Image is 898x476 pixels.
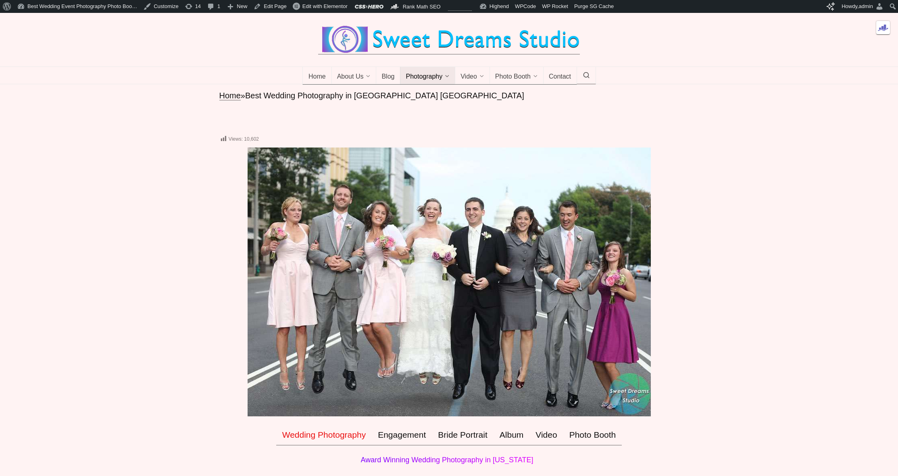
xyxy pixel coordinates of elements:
[495,73,531,81] span: Photo Booth
[245,91,524,100] span: Best Wedding Photography in [GEOGRAPHIC_DATA] [GEOGRAPHIC_DATA]
[372,424,432,445] a: Engagement
[248,148,651,416] img: Wedding Photography bridal party Nj Sweet Dreams Studio
[337,73,364,81] span: About Us
[490,67,544,85] a: Photo Booth
[460,73,477,81] span: Video
[302,67,332,85] a: Home
[381,73,394,81] span: Blog
[244,136,259,142] span: 10,602
[400,67,455,85] a: Photography
[302,3,348,9] span: Edit with Elementor
[455,67,490,85] a: Video
[241,91,245,100] span: »
[494,424,530,445] a: Album
[276,424,372,445] a: Wedding Photography
[318,25,580,54] img: Best Wedding Event Photography Photo Booth Videography NJ NY
[406,73,442,81] span: Photography
[543,67,577,85] a: Contact
[432,424,494,445] a: Bride Portrait
[403,4,441,10] span: Rank Math SEO
[219,91,241,100] a: Home
[859,3,873,9] span: admin
[376,67,400,85] a: Blog
[563,424,622,445] a: Photo Booth
[229,136,243,142] span: Views:
[331,67,377,85] a: About Us
[308,73,326,81] span: Home
[361,456,533,464] span: Award Winning Wedding Photography in [US_STATE]
[529,424,563,445] a: Video
[549,73,571,81] span: Contact
[219,90,679,101] nav: breadcrumbs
